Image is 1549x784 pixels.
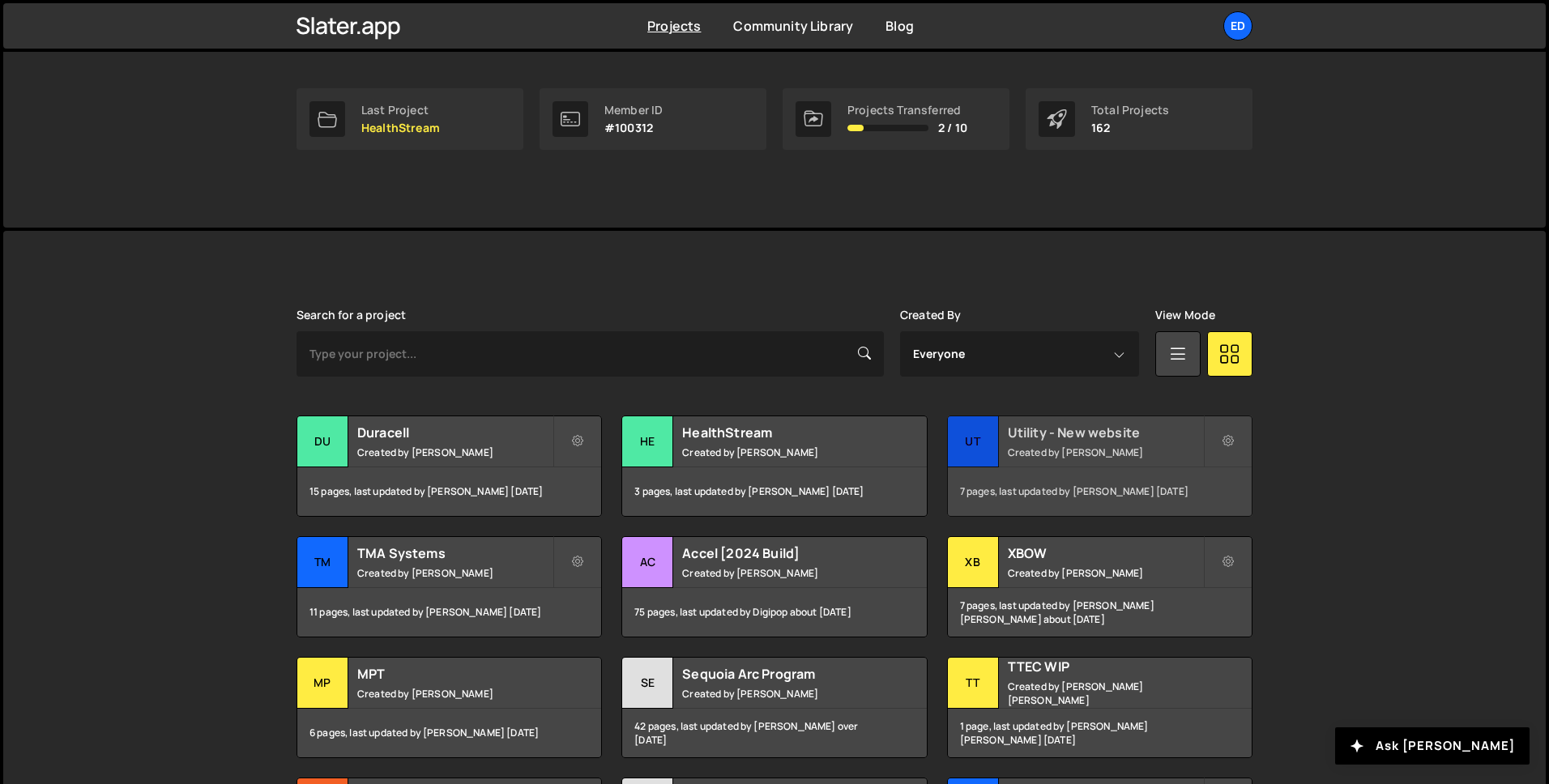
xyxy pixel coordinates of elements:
[357,424,553,441] h2: Duracell
[1155,309,1215,322] label: View Mode
[357,566,553,580] small: Created by [PERSON_NAME]
[622,709,926,757] div: 42 pages, last updated by [PERSON_NAME] over [DATE]
[1008,680,1203,707] small: Created by [PERSON_NAME] [PERSON_NAME]
[885,17,914,35] a: Blog
[357,665,553,683] h2: MPT
[1008,544,1203,562] h2: XBOW
[733,17,853,35] a: Community Library
[947,536,1252,637] a: XB XBOW Created by [PERSON_NAME] 7 pages, last updated by [PERSON_NAME] [PERSON_NAME] about [DATE]
[357,687,553,701] small: Created by [PERSON_NAME]
[682,424,877,441] h2: HealthStream
[297,709,601,757] div: 6 pages, last updated by [PERSON_NAME] [DATE]
[297,416,348,467] div: Du
[297,309,406,322] label: Search for a project
[682,544,877,562] h2: Accel [2024 Build]
[938,121,967,134] span: 2 / 10
[604,104,663,117] div: Member ID
[1223,11,1252,40] a: Ed
[297,658,348,709] div: MP
[948,709,1252,757] div: 1 page, last updated by [PERSON_NAME] [PERSON_NAME] [DATE]
[622,416,673,467] div: He
[682,687,877,701] small: Created by [PERSON_NAME]
[682,665,877,683] h2: Sequoia Arc Program
[948,537,999,588] div: XB
[847,104,967,117] div: Projects Transferred
[357,445,553,459] small: Created by [PERSON_NAME]
[297,88,523,150] a: Last Project HealthStream
[621,536,927,637] a: Ac Accel [2024 Build] Created by [PERSON_NAME] 75 pages, last updated by Digipop about [DATE]
[948,588,1252,637] div: 7 pages, last updated by [PERSON_NAME] [PERSON_NAME] about [DATE]
[682,566,877,580] small: Created by [PERSON_NAME]
[297,657,602,758] a: MP MPT Created by [PERSON_NAME] 6 pages, last updated by [PERSON_NAME] [DATE]
[948,467,1252,516] div: 7 pages, last updated by [PERSON_NAME] [DATE]
[1335,727,1530,765] button: Ask [PERSON_NAME]
[948,416,999,467] div: Ut
[1008,424,1203,441] h2: Utility - New website
[297,331,884,377] input: Type your project...
[297,537,348,588] div: TM
[361,121,440,134] p: HealthStream
[297,415,602,517] a: Du Duracell Created by [PERSON_NAME] 15 pages, last updated by [PERSON_NAME] [DATE]
[1091,121,1169,134] p: 162
[621,657,927,758] a: Se Sequoia Arc Program Created by [PERSON_NAME] 42 pages, last updated by [PERSON_NAME] over [DATE]
[297,536,602,637] a: TM TMA Systems Created by [PERSON_NAME] 11 pages, last updated by [PERSON_NAME] [DATE]
[647,17,701,35] a: Projects
[357,544,553,562] h2: TMA Systems
[622,588,926,637] div: 75 pages, last updated by Digipop about [DATE]
[297,588,601,637] div: 11 pages, last updated by [PERSON_NAME] [DATE]
[622,537,673,588] div: Ac
[1008,445,1203,459] small: Created by [PERSON_NAME]
[622,658,673,709] div: Se
[604,121,663,134] p: #100312
[297,467,601,516] div: 15 pages, last updated by [PERSON_NAME] [DATE]
[622,467,926,516] div: 3 pages, last updated by [PERSON_NAME] [DATE]
[621,415,927,517] a: He HealthStream Created by [PERSON_NAME] 3 pages, last updated by [PERSON_NAME] [DATE]
[682,445,877,459] small: Created by [PERSON_NAME]
[947,657,1252,758] a: TT TTEC WIP Created by [PERSON_NAME] [PERSON_NAME] 1 page, last updated by [PERSON_NAME] [PERSON_...
[900,309,962,322] label: Created By
[947,415,1252,517] a: Ut Utility - New website Created by [PERSON_NAME] 7 pages, last updated by [PERSON_NAME] [DATE]
[1008,566,1203,580] small: Created by [PERSON_NAME]
[1091,104,1169,117] div: Total Projects
[1008,658,1203,675] h2: TTEC WIP
[948,658,999,709] div: TT
[361,104,440,117] div: Last Project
